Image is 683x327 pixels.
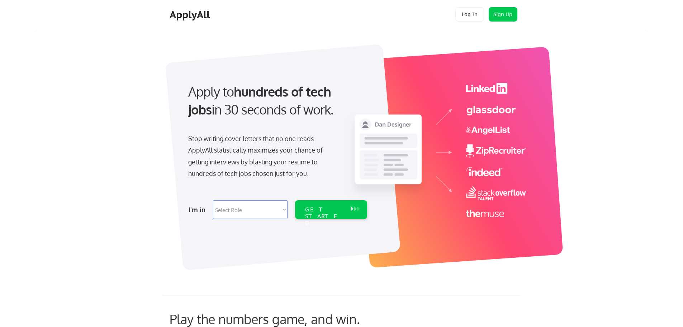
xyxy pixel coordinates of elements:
[188,83,334,117] strong: hundreds of tech jobs
[188,133,336,179] div: Stop writing cover letters that no one reads. ApplyAll statistically maximizes your chance of get...
[189,204,209,215] div: I'm in
[489,7,517,22] button: Sign Up
[305,206,343,227] div: GET STARTED
[188,83,364,119] div: Apply to in 30 seconds of work.
[170,9,212,21] div: ApplyAll
[455,7,484,22] button: Log In
[170,311,392,327] div: Play the numbers game, and win.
